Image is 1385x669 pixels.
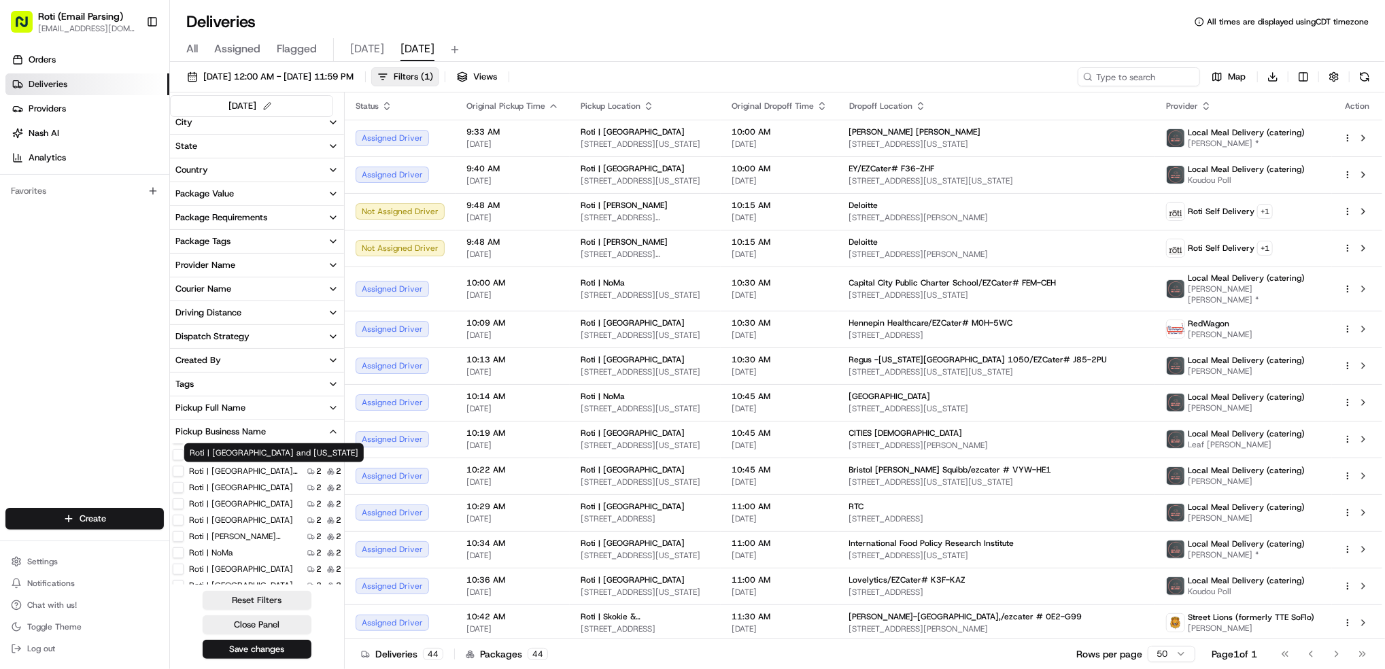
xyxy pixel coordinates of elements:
label: Roti | [GEOGRAPHIC_DATA] [189,515,293,526]
button: Settings [5,552,164,571]
span: [DATE] [732,550,827,561]
span: [PERSON_NAME]-[GEOGRAPHIC_DATA],/ezcater # 0E2-G99 [849,611,1082,622]
span: [DATE] [732,290,827,301]
span: 2 [336,466,341,477]
button: Pickup Full Name [170,396,344,419]
span: 10:30 AM [732,318,827,328]
button: State [170,135,344,158]
span: All times are displayed using CDT timezone [1207,16,1369,27]
span: 10:30 AM [732,277,827,288]
button: Filters(1) [371,67,439,86]
span: [STREET_ADDRESS][US_STATE][US_STATE] [849,366,1145,377]
button: Dispatch Strategy [170,325,344,348]
div: Driving Distance [175,307,241,319]
button: +1 [1257,204,1273,219]
span: 2 [316,580,322,591]
span: Log out [27,643,55,654]
button: Map [1206,67,1252,86]
span: [DATE] [732,440,827,451]
span: Toggle Theme [27,621,82,632]
button: Save changes [203,640,311,659]
button: Provider Name [170,254,344,277]
button: Roti (Email Parsing)[EMAIL_ADDRESS][DOMAIN_NAME] [5,5,141,38]
div: Provider Name [175,259,235,271]
div: State [175,140,197,152]
span: [PERSON_NAME] [1188,513,1305,524]
span: Local Meal Delivery (catering) [1188,355,1305,366]
div: City [175,116,192,128]
img: lmd_logo.png [1167,467,1184,485]
div: Country [175,164,208,176]
span: [DATE] [466,623,559,634]
img: Nash [14,14,41,41]
span: [GEOGRAPHIC_DATA] [849,391,931,402]
span: [DATE] [732,477,827,487]
p: Welcome 👋 [14,54,247,76]
span: 9:40 AM [466,163,559,174]
a: Analytics [5,147,169,169]
span: 10:45 AM [732,428,827,439]
span: ( 1 ) [421,71,433,83]
span: Status [356,101,379,112]
div: Courier Name [175,283,231,295]
span: Roti | [GEOGRAPHIC_DATA] [581,126,685,137]
span: [DATE] [400,41,434,57]
span: Roti | [GEOGRAPHIC_DATA] [581,318,685,328]
span: Dropoff Location [849,101,912,112]
button: Pickup Business Name [170,420,344,443]
span: [STREET_ADDRESS][US_STATE] [581,366,710,377]
span: Regus -[US_STATE][GEOGRAPHIC_DATA] 1050/EZCater# J85-2PU [849,354,1108,365]
span: RedWagon [1188,318,1229,329]
span: 10:00 AM [466,277,559,288]
span: 9:33 AM [466,126,559,137]
span: All [186,41,198,57]
span: [STREET_ADDRESS][US_STATE] [581,550,710,561]
span: [STREET_ADDRESS][US_STATE] [581,290,710,301]
span: Koudou Poll [1188,175,1305,186]
span: [STREET_ADDRESS][US_STATE] [849,550,1145,561]
img: lmd_logo.png [1167,166,1184,184]
span: Roti Self Delivery [1188,243,1254,254]
span: RTC [849,501,864,512]
span: [DATE] [350,41,384,57]
label: Roti | [GEOGRAPHIC_DATA] [189,564,293,574]
span: [PERSON_NAME] [1188,623,1314,634]
span: Notifications [27,578,75,589]
span: [STREET_ADDRESS][US_STATE][US_STATE] [849,477,1145,487]
span: 2 [336,564,341,574]
button: Created By [170,349,344,372]
span: [DATE] [120,211,148,222]
div: Page 1 of 1 [1212,647,1257,661]
label: Roti | [PERSON_NAME] Farms [189,531,298,542]
span: [STREET_ADDRESS][PERSON_NAME] [849,623,1145,634]
span: [DATE] [732,175,827,186]
input: Clear [35,88,224,102]
span: 2 [336,531,341,542]
span: Analytics [29,152,66,164]
span: [DATE] [466,550,559,561]
span: [STREET_ADDRESS][US_STATE] [581,403,710,414]
span: [STREET_ADDRESS] [849,513,1145,524]
button: Toggle Theme [5,617,164,636]
button: See all [211,174,247,190]
span: [PERSON_NAME] [1188,476,1305,487]
span: Deloitte [849,200,878,211]
div: We're available if you need us! [61,143,187,154]
button: City [170,111,344,134]
button: Log out [5,639,164,658]
span: 9:48 AM [466,200,559,211]
span: [EMAIL_ADDRESS][DOMAIN_NAME] [38,23,135,34]
a: Providers [5,98,169,120]
div: Packages [466,647,548,661]
span: Local Meal Delivery (catering) [1188,392,1305,402]
span: 10:00 AM [732,126,827,137]
img: lmd_logo.png [1167,357,1184,375]
span: [DATE] [466,477,559,487]
span: Roti | [GEOGRAPHIC_DATA] [581,464,685,475]
span: 10:22 AM [466,464,559,475]
span: [DATE] [732,623,827,634]
span: Map [1228,71,1246,83]
span: [DATE] [466,175,559,186]
button: Package Value [170,182,344,205]
span: [PERSON_NAME] [PERSON_NAME] [849,126,981,137]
